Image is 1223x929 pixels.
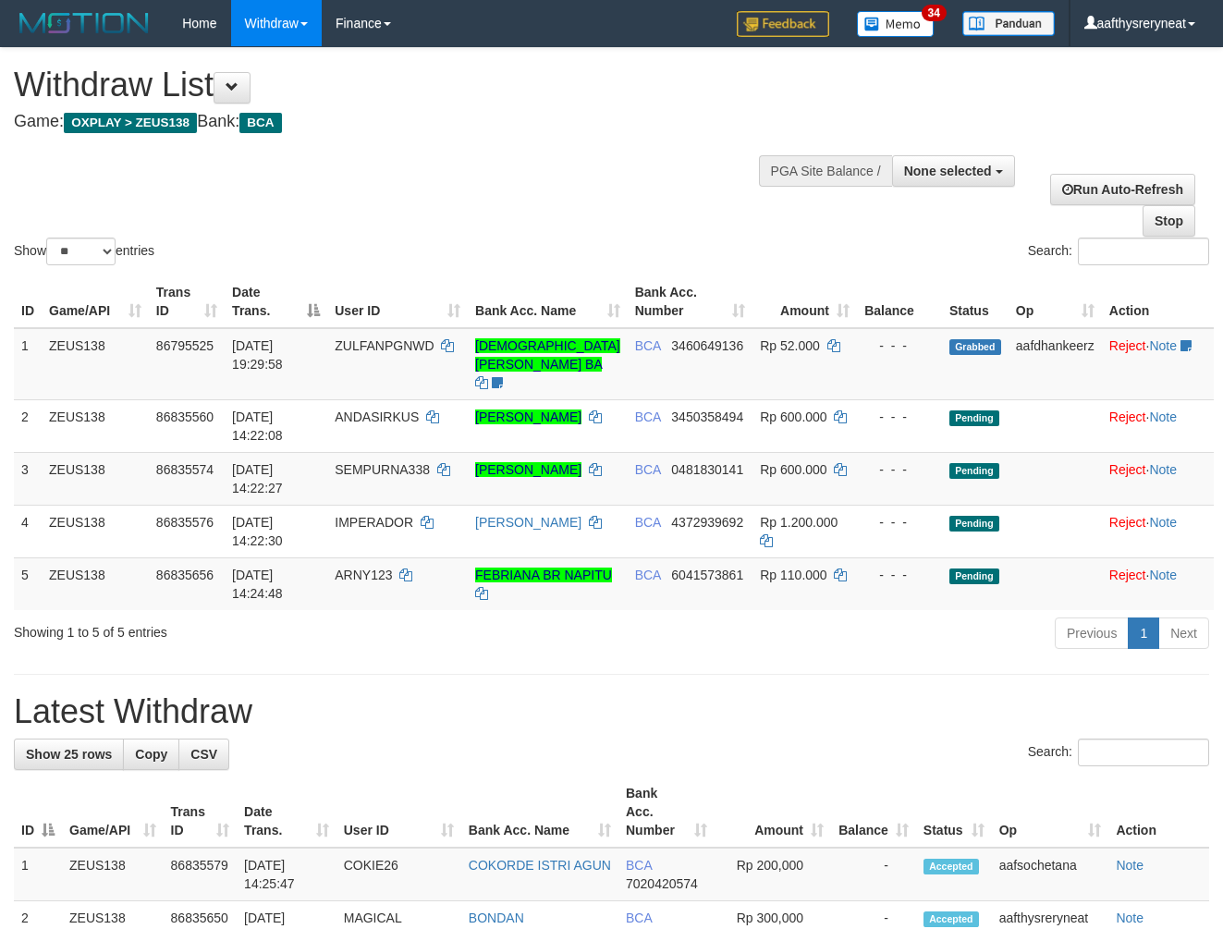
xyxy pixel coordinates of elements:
[232,462,283,495] span: [DATE] 14:22:27
[335,409,419,424] span: ANDASIRKUS
[156,515,214,530] span: 86835576
[14,275,42,328] th: ID
[1102,452,1214,505] td: ·
[164,776,238,848] th: Trans ID: activate to sort column ascending
[14,67,797,104] h1: Withdraw List
[62,848,164,901] td: ZEUS138
[760,338,820,353] span: Rp 52.000
[628,275,753,328] th: Bank Acc. Number: activate to sort column ascending
[992,848,1109,901] td: aafsochetana
[1149,462,1177,477] a: Note
[1108,776,1209,848] th: Action
[1116,858,1144,873] a: Note
[1078,739,1209,766] input: Search:
[42,505,149,557] td: ZEUS138
[857,11,935,37] img: Button%20Memo.svg
[1055,617,1129,649] a: Previous
[1050,174,1195,205] a: Run Auto-Refresh
[237,848,336,901] td: [DATE] 14:25:47
[14,616,495,642] div: Showing 1 to 5 of 5 entries
[190,747,217,762] span: CSV
[14,9,154,37] img: MOTION_logo.png
[156,338,214,353] span: 86795525
[14,452,42,505] td: 3
[1109,338,1146,353] a: Reject
[942,275,1009,328] th: Status
[635,568,661,582] span: BCA
[335,462,430,477] span: SEMPURNA338
[618,776,715,848] th: Bank Acc. Number: activate to sort column ascending
[1102,399,1214,452] td: ·
[922,5,947,21] span: 34
[864,336,935,355] div: - - -
[760,409,826,424] span: Rp 600.000
[336,776,461,848] th: User ID: activate to sort column ascending
[671,338,743,353] span: Copy 3460649136 to clipboard
[831,776,916,848] th: Balance: activate to sort column ascending
[1149,568,1177,582] a: Note
[1128,617,1159,649] a: 1
[857,275,942,328] th: Balance
[1102,557,1214,610] td: ·
[671,409,743,424] span: Copy 3450358494 to clipboard
[225,275,327,328] th: Date Trans.: activate to sort column descending
[14,238,154,265] label: Show entries
[335,568,392,582] span: ARNY123
[626,911,652,925] span: BCA
[327,275,468,328] th: User ID: activate to sort column ascending
[14,505,42,557] td: 4
[42,452,149,505] td: ZEUS138
[232,515,283,548] span: [DATE] 14:22:30
[635,338,661,353] span: BCA
[475,568,612,582] a: FEBRIANA BR NAPITU
[468,275,628,328] th: Bank Acc. Name: activate to sort column ascending
[831,848,916,901] td: -
[760,515,838,530] span: Rp 1.200.000
[635,462,661,477] span: BCA
[156,462,214,477] span: 86835574
[992,776,1109,848] th: Op: activate to sort column ascending
[864,513,935,532] div: - - -
[178,739,229,770] a: CSV
[962,11,1055,36] img: panduan.png
[1149,409,1177,424] a: Note
[737,11,829,37] img: Feedback.jpg
[1149,338,1177,353] a: Note
[14,739,124,770] a: Show 25 rows
[42,557,149,610] td: ZEUS138
[1149,515,1177,530] a: Note
[1109,462,1146,477] a: Reject
[14,693,1209,730] h1: Latest Withdraw
[475,515,581,530] a: [PERSON_NAME]
[949,516,999,532] span: Pending
[14,557,42,610] td: 5
[1009,275,1102,328] th: Op: activate to sort column ascending
[149,275,225,328] th: Trans ID: activate to sort column ascending
[475,409,581,424] a: [PERSON_NAME]
[1028,739,1209,766] label: Search:
[475,462,581,477] a: [PERSON_NAME]
[475,338,620,372] a: [DEMOGRAPHIC_DATA][PERSON_NAME] BA
[949,568,999,584] span: Pending
[335,515,413,530] span: IMPERADOR
[336,848,461,901] td: COKIE26
[760,462,826,477] span: Rp 600.000
[1143,205,1195,237] a: Stop
[916,776,992,848] th: Status: activate to sort column ascending
[864,460,935,479] div: - - -
[864,566,935,584] div: - - -
[1009,328,1102,400] td: aafdhankeerz
[239,113,281,133] span: BCA
[14,328,42,400] td: 1
[1158,617,1209,649] a: Next
[62,776,164,848] th: Game/API: activate to sort column ascending
[335,338,434,353] span: ZULFANPGNWD
[461,776,618,848] th: Bank Acc. Name: activate to sort column ascending
[1102,505,1214,557] td: ·
[715,776,831,848] th: Amount: activate to sort column ascending
[864,408,935,426] div: - - -
[752,275,857,328] th: Amount: activate to sort column ascending
[26,747,112,762] span: Show 25 rows
[232,338,283,372] span: [DATE] 19:29:58
[671,462,743,477] span: Copy 0481830141 to clipboard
